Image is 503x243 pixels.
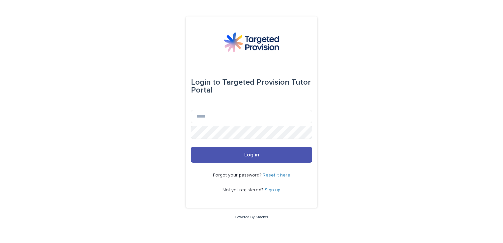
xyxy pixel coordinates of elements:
[224,32,279,52] img: M5nRWzHhSzIhMunXDL62
[191,73,312,99] div: Targeted Provision Tutor Portal
[235,215,268,219] a: Powered By Stacker
[244,152,259,157] span: Log in
[213,173,263,177] span: Forgot your password?
[223,188,265,192] span: Not yet registered?
[191,147,312,163] button: Log in
[265,188,280,192] a: Sign up
[263,173,290,177] a: Reset it here
[191,78,220,86] span: Login to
